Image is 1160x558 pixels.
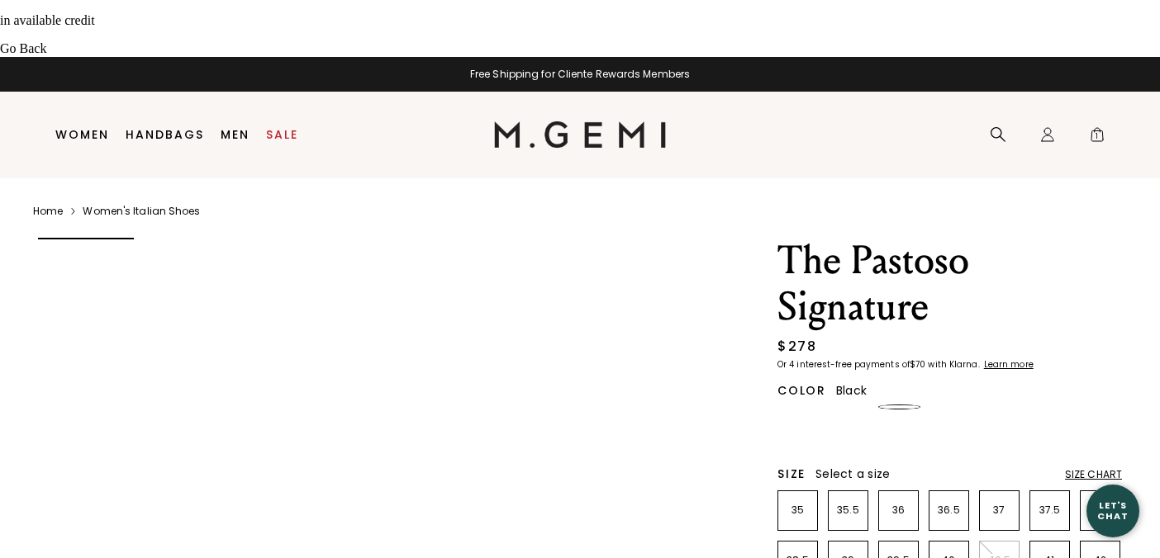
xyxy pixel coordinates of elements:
p: 38 [1081,504,1120,517]
a: Women [55,128,109,141]
h1: The Pastoso Signature [777,238,1122,330]
a: Sale [266,128,298,141]
a: Handbags [126,128,204,141]
img: M.Gemi [494,121,667,148]
span: Black [836,382,867,399]
a: Home [33,205,63,218]
p: 37 [980,504,1019,517]
klarna-placement-style-amount: $70 [910,358,925,371]
div: Let's Chat [1086,500,1139,521]
p: 36 [879,504,918,517]
a: Men [221,128,250,141]
p: 35 [778,504,817,517]
div: $278 [777,337,816,357]
p: 37.5 [1030,504,1069,517]
span: 1 [1089,130,1105,146]
p: 35.5 [829,504,868,517]
h2: Size [777,467,806,480]
div: Size Chart [1065,468,1122,481]
h2: Color [777,384,826,397]
klarna-placement-style-body: Or 4 interest-free payments of [777,358,910,371]
span: Select a size [815,466,890,482]
a: Learn more [982,360,1034,370]
klarna-placement-style-cta: Learn more [984,358,1034,371]
p: 36.5 [929,504,968,517]
a: Women's Italian Shoes [83,205,200,218]
klarna-placement-style-body: with Klarna [928,358,982,371]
